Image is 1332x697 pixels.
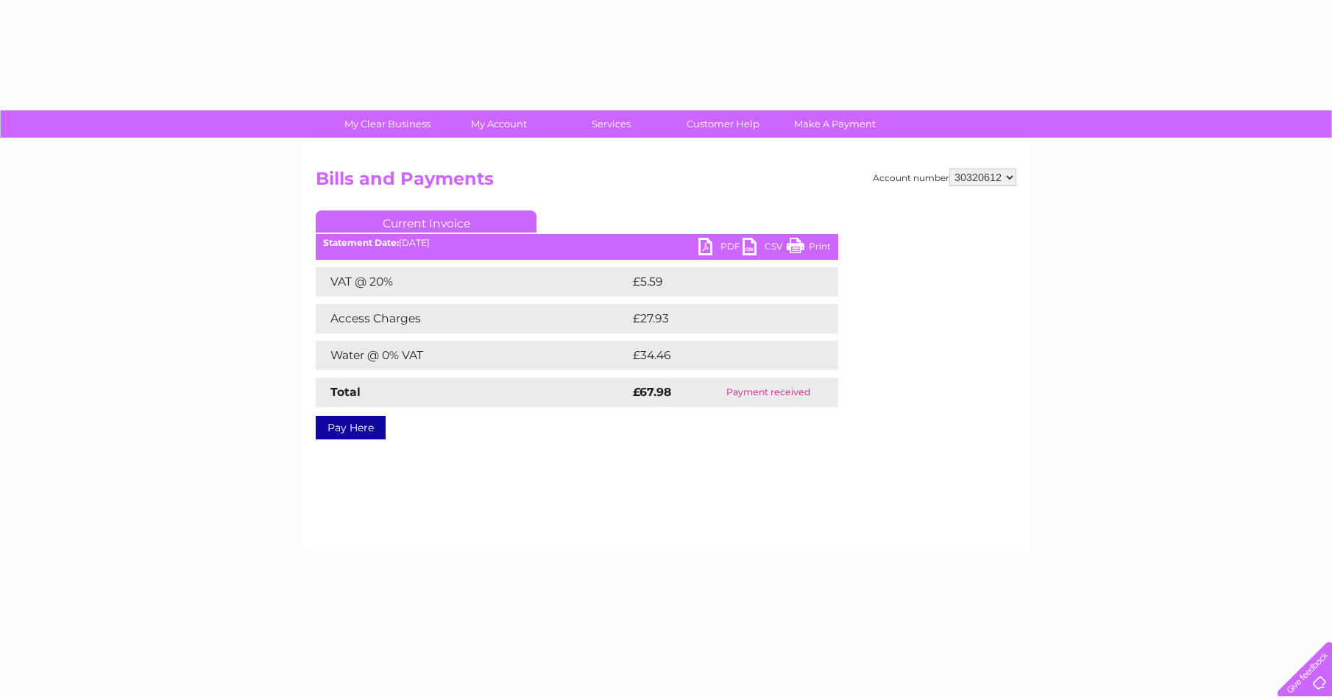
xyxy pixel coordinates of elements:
[316,210,536,233] a: Current Invoice
[316,341,629,370] td: Water @ 0% VAT
[316,267,629,297] td: VAT @ 20%
[774,110,896,138] a: Make A Payment
[873,169,1016,186] div: Account number
[323,237,399,248] b: Statement Date:
[316,416,386,439] a: Pay Here
[629,304,808,333] td: £27.93
[316,169,1016,197] h2: Bills and Payments
[662,110,784,138] a: Customer Help
[787,238,831,259] a: Print
[327,110,448,138] a: My Clear Business
[316,238,838,248] div: [DATE]
[629,267,804,297] td: £5.59
[743,238,787,259] a: CSV
[316,304,629,333] td: Access Charges
[439,110,560,138] a: My Account
[550,110,672,138] a: Services
[699,378,838,407] td: Payment received
[330,385,361,399] strong: Total
[633,385,671,399] strong: £67.98
[698,238,743,259] a: PDF
[629,341,810,370] td: £34.46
